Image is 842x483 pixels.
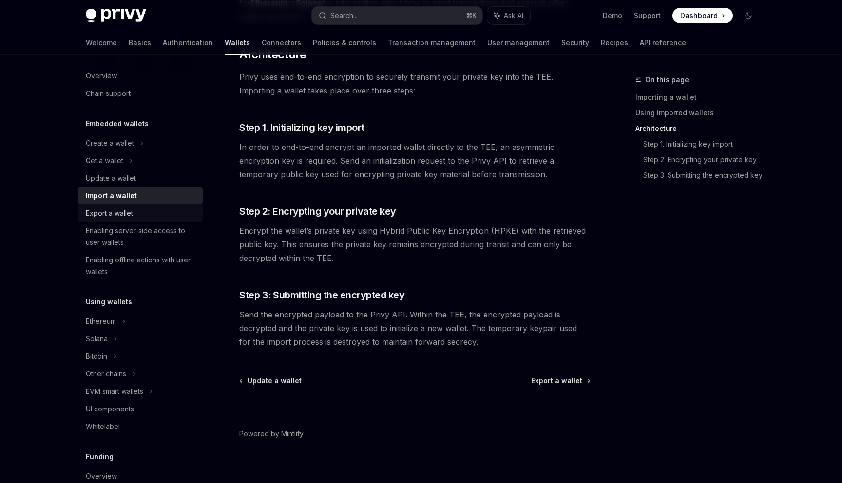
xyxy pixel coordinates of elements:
[86,31,117,55] a: Welcome
[487,7,530,24] button: Ask AI
[86,451,114,463] h5: Funding
[86,316,116,327] div: Ethereum
[312,7,482,24] button: Search...⌘K
[86,368,126,380] div: Other chains
[239,204,396,218] span: Step 2: Encrypting your private key
[129,31,151,55] a: Basics
[86,155,123,167] div: Get a wallet
[643,152,764,167] a: Step 2: Encrypting your private key
[86,403,134,415] div: UI components
[531,376,582,386] span: Export a wallet
[504,11,523,20] span: Ask AI
[603,11,622,20] a: Demo
[645,74,689,86] span: On this page
[262,31,301,55] a: Connectors
[86,225,197,248] div: Enabling server-side access to user wallets
[78,67,203,85] a: Overview
[487,31,550,55] a: User management
[680,11,718,20] span: Dashboard
[86,333,108,345] div: Solana
[225,31,250,55] a: Wallets
[86,137,134,149] div: Create a wallet
[635,121,764,136] a: Architecture
[239,308,591,349] span: Send the encrypted payload to the Privy API. Within the TEE, the encrypted payload is decrypted a...
[86,470,117,482] div: Overview
[239,429,304,439] a: Powered by Mintlify
[601,31,628,55] a: Recipes
[313,31,376,55] a: Policies & controls
[163,31,213,55] a: Authentication
[86,254,197,278] div: Enabling offline actions with user wallets
[388,31,476,55] a: Transaction management
[239,121,364,134] span: Step 1. Initializing key import
[78,85,203,102] a: Chain support
[86,421,120,432] div: Whitelabel
[78,187,203,204] a: Import a wallet
[330,10,358,21] div: Search...
[86,190,137,202] div: Import a wallet
[86,207,133,219] div: Export a wallet
[561,31,589,55] a: Security
[86,88,131,99] div: Chain support
[635,90,764,105] a: Importing a wallet
[248,376,302,386] span: Update a wallet
[78,204,203,222] a: Export a wallet
[78,169,203,187] a: Update a wallet
[239,288,404,302] span: Step 3: Submitting the encrypted key
[239,224,591,265] span: Encrypt the wallet’s private key using Hybrid Public Key Encryption (HPKE) with the retrieved pub...
[239,70,591,97] span: Privy uses end-to-end encryption to securely transmit your private key into the TEE. Importing a ...
[86,70,117,82] div: Overview
[640,31,686,55] a: API reference
[78,251,203,280] a: Enabling offline actions with user wallets
[78,400,203,418] a: UI components
[86,296,132,308] h5: Using wallets
[240,376,302,386] a: Update a wallet
[86,9,146,22] img: dark logo
[86,118,149,130] h5: Embedded wallets
[635,105,764,121] a: Using imported wallets
[78,418,203,435] a: Whitelabel
[86,386,143,397] div: EVM smart wallets
[86,172,136,184] div: Update a wallet
[86,351,107,362] div: Bitcoin
[466,12,477,19] span: ⌘ K
[672,8,733,23] a: Dashboard
[239,140,591,181] span: In order to end-to-end encrypt an imported wallet directly to the TEE, an asymmetric encryption k...
[741,8,756,23] button: Toggle dark mode
[239,47,306,62] span: Architecture
[634,11,661,20] a: Support
[643,136,764,152] a: Step 1. Initializing key import
[78,222,203,251] a: Enabling server-side access to user wallets
[531,376,590,386] a: Export a wallet
[643,167,764,183] a: Step 3: Submitting the encrypted key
